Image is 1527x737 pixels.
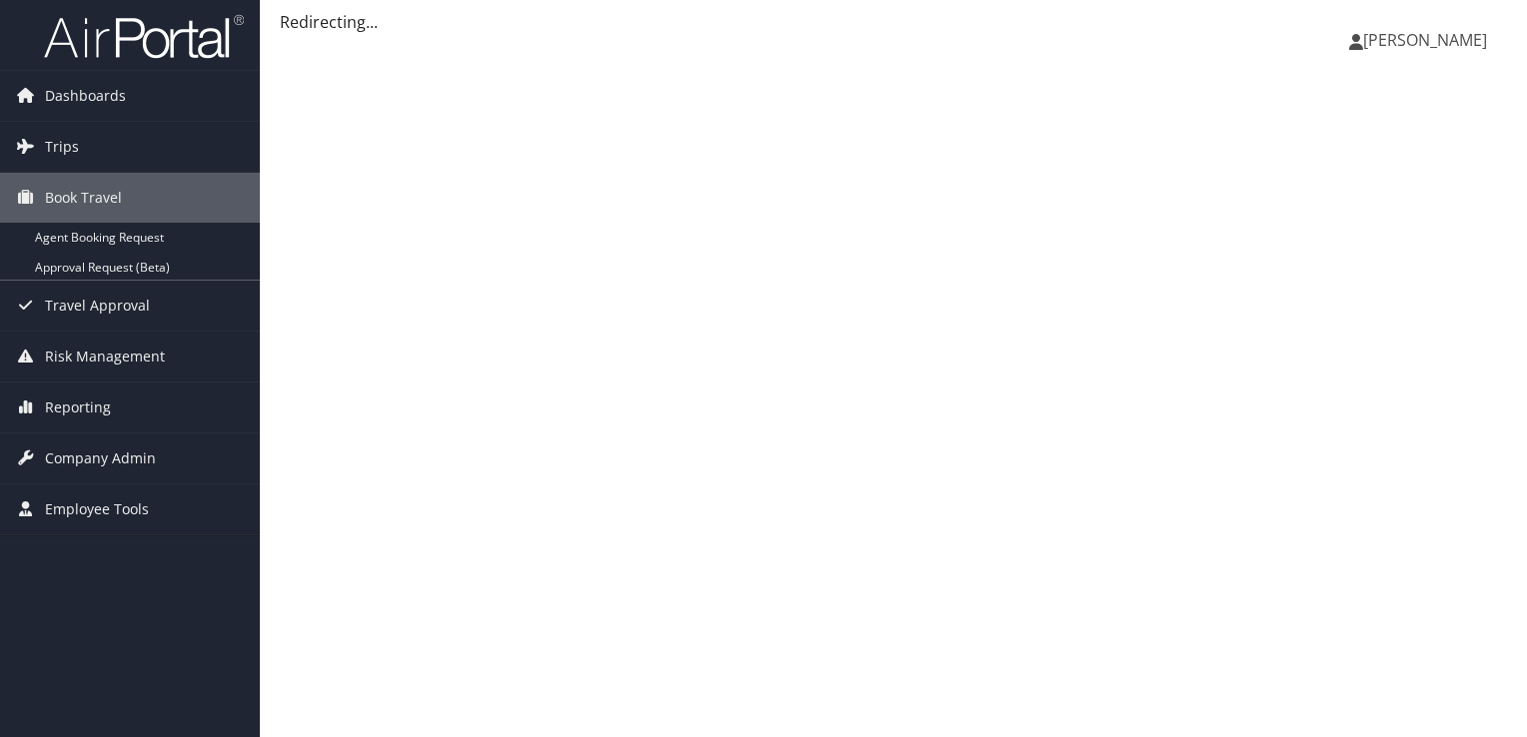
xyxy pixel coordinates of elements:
span: Book Travel [45,173,122,223]
span: Trips [45,122,79,172]
span: Company Admin [45,433,156,483]
span: Travel Approval [45,281,150,331]
span: Employee Tools [45,484,149,534]
span: Dashboards [45,71,126,121]
img: airportal-logo.png [44,13,244,60]
span: Risk Management [45,332,165,381]
div: Redirecting... [280,10,1507,34]
span: [PERSON_NAME] [1363,29,1487,51]
span: Reporting [45,382,111,432]
a: [PERSON_NAME] [1349,10,1507,70]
